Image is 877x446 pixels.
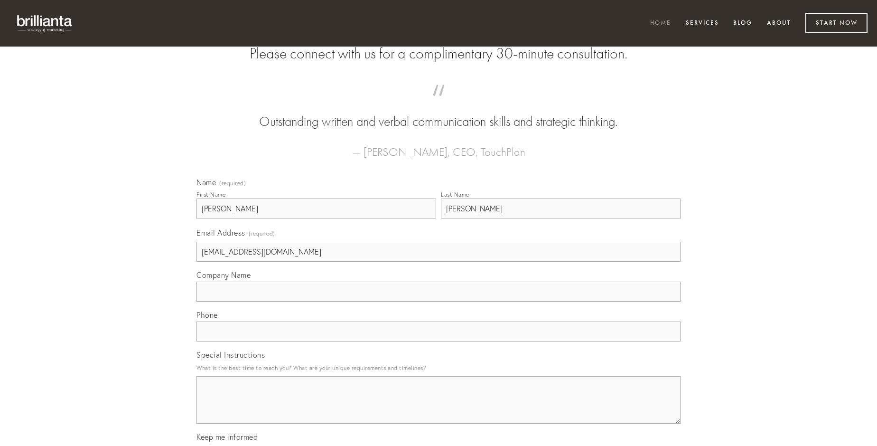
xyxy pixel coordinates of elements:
[644,16,677,31] a: Home
[196,228,245,237] span: Email Address
[212,131,665,161] figcaption: — [PERSON_NAME], CEO, TouchPlan
[9,9,81,37] img: brillianta - research, strategy, marketing
[196,178,216,187] span: Name
[219,180,246,186] span: (required)
[761,16,797,31] a: About
[441,191,469,198] div: Last Name
[727,16,758,31] a: Blog
[680,16,725,31] a: Services
[196,45,681,63] h2: Please connect with us for a complimentary 30-minute consultation.
[805,13,868,33] a: Start Now
[196,432,258,442] span: Keep me informed
[212,94,665,113] span: “
[196,191,225,198] div: First Name
[212,94,665,131] blockquote: Outstanding written and verbal communication skills and strategic thinking.
[196,270,251,280] span: Company Name
[249,227,275,240] span: (required)
[196,350,265,360] span: Special Instructions
[196,361,681,374] p: What is the best time to reach you? What are your unique requirements and timelines?
[196,310,218,320] span: Phone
